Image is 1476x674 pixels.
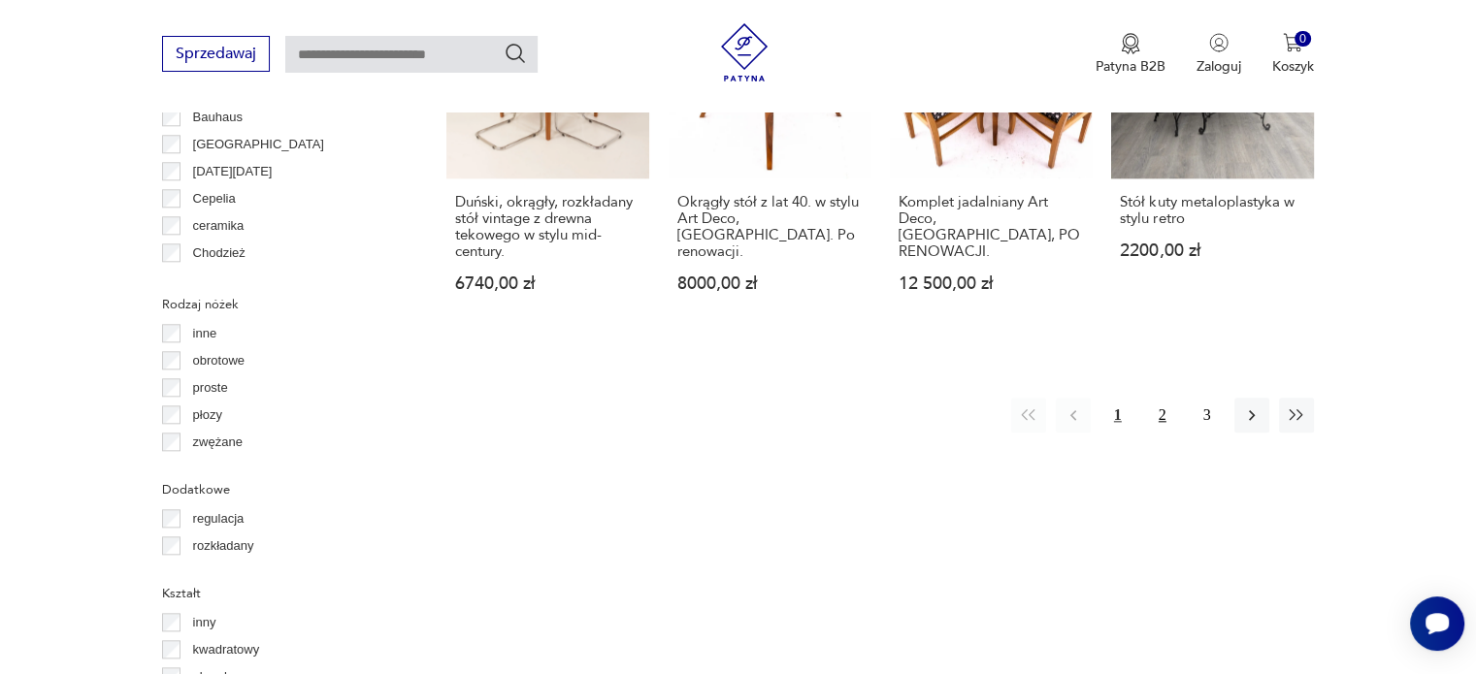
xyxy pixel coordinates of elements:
[1209,33,1229,52] img: Ikonka użytkownika
[193,188,236,209] p: Cepelia
[1100,398,1135,433] button: 1
[1190,398,1225,433] button: 3
[455,275,640,292] p: 6740,00 zł
[162,479,400,500] p: Dodatkowe
[1295,31,1311,48] div: 0
[1197,33,1241,76] button: Zaloguj
[504,42,527,65] button: Szukaj
[193,639,260,660] p: kwadratowy
[193,270,242,291] p: Ćmielów
[193,432,243,453] p: zwężane
[1145,398,1180,433] button: 2
[899,275,1083,292] p: 12 500,00 zł
[1120,242,1304,259] p: 2200,00 zł
[1096,57,1165,76] p: Patyna B2B
[677,275,862,292] p: 8000,00 zł
[162,583,400,604] p: Kształt
[899,194,1083,260] h3: Komplet jadalniany Art Deco, [GEOGRAPHIC_DATA], PO RENOWACJI.
[715,23,773,81] img: Patyna - sklep z meblami i dekoracjami vintage
[162,36,270,72] button: Sprzedawaj
[1096,33,1165,76] button: Patyna B2B
[193,508,245,530] p: regulacja
[455,194,640,260] h3: Duński, okrągły, rozkładany stół vintage z drewna tekowego w stylu mid-century.
[193,323,217,344] p: inne
[193,612,216,633] p: inny
[1121,33,1140,54] img: Ikona medalu
[677,194,862,260] h3: Okrągły stół z lat 40. w stylu Art Deco, [GEOGRAPHIC_DATA]. Po renowacji.
[1410,596,1464,651] iframe: Smartsupp widget button
[162,294,400,315] p: Rodzaj nóżek
[193,215,245,237] p: ceramika
[1120,194,1304,227] h3: Stół kuty metaloplastyka w stylu retro
[1272,33,1314,76] button: 0Koszyk
[193,134,324,155] p: [GEOGRAPHIC_DATA]
[1197,57,1241,76] p: Zaloguj
[193,161,273,182] p: [DATE][DATE]
[1283,33,1302,52] img: Ikona koszyka
[193,242,246,264] p: Chodzież
[193,107,243,128] p: Bauhaus
[1272,57,1314,76] p: Koszyk
[162,48,270,62] a: Sprzedawaj
[193,404,222,426] p: płozy
[193,350,245,371] p: obrotowe
[193,535,254,557] p: rozkładany
[193,377,228,399] p: proste
[1096,33,1165,76] a: Ikona medaluPatyna B2B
